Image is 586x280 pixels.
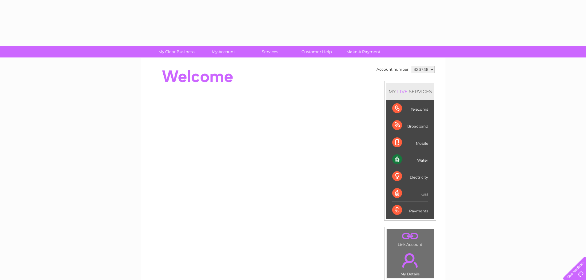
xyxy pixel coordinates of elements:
[151,46,202,57] a: My Clear Business
[392,117,428,134] div: Broadband
[291,46,342,57] a: Customer Help
[392,134,428,151] div: Mobile
[388,250,432,271] a: .
[375,64,410,75] td: Account number
[198,46,249,57] a: My Account
[392,168,428,185] div: Electricity
[396,89,409,94] div: LIVE
[388,231,432,242] a: .
[386,229,434,248] td: Link Account
[392,185,428,202] div: Gas
[392,100,428,117] div: Telecoms
[245,46,295,57] a: Services
[338,46,389,57] a: Make A Payment
[386,248,434,278] td: My Details
[392,151,428,168] div: Water
[386,83,434,100] div: MY SERVICES
[392,202,428,219] div: Payments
